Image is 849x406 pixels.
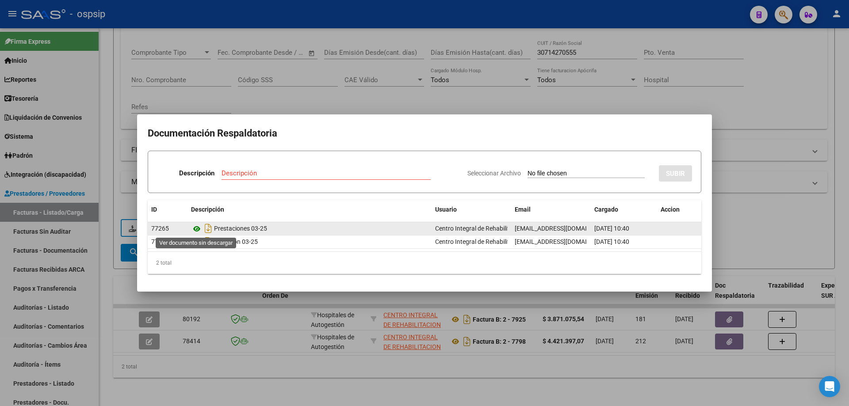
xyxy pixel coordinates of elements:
span: [EMAIL_ADDRESS][DOMAIN_NAME] [515,238,613,245]
div: Evolucion 03-25 [191,235,428,249]
span: SUBIR [666,170,685,178]
span: [EMAIL_ADDRESS][DOMAIN_NAME] [515,225,613,232]
span: 77264 [151,238,169,245]
div: 2 total [148,252,701,274]
span: Centro Integral de Rehabilitación y Tratamiento S.A - [435,238,577,245]
datatable-header-cell: Cargado [591,200,657,219]
datatable-header-cell: ID [148,200,187,219]
i: Descargar documento [203,221,214,235]
span: [DATE] 10:40 [594,225,629,232]
button: SUBIR [659,165,692,182]
p: Descripción [179,168,214,178]
span: Cargado [594,206,618,213]
span: ID [151,206,157,213]
datatable-header-cell: Email [511,200,591,219]
datatable-header-cell: Usuario [432,200,511,219]
datatable-header-cell: Descripción [187,200,432,219]
span: Descripción [191,206,224,213]
span: Centro Integral de Rehabilitación y Tratamiento S.A - [435,225,577,232]
h2: Documentación Respaldatoria [148,125,701,142]
div: Open Intercom Messenger [819,376,840,397]
span: Accion [661,206,680,213]
span: Seleccionar Archivo [467,170,521,177]
datatable-header-cell: Accion [657,200,701,219]
span: Usuario [435,206,457,213]
span: Email [515,206,531,213]
span: 77265 [151,225,169,232]
i: Descargar documento [203,235,214,249]
div: Prestaciones 03-25 [191,221,428,235]
span: [DATE] 10:40 [594,238,629,245]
